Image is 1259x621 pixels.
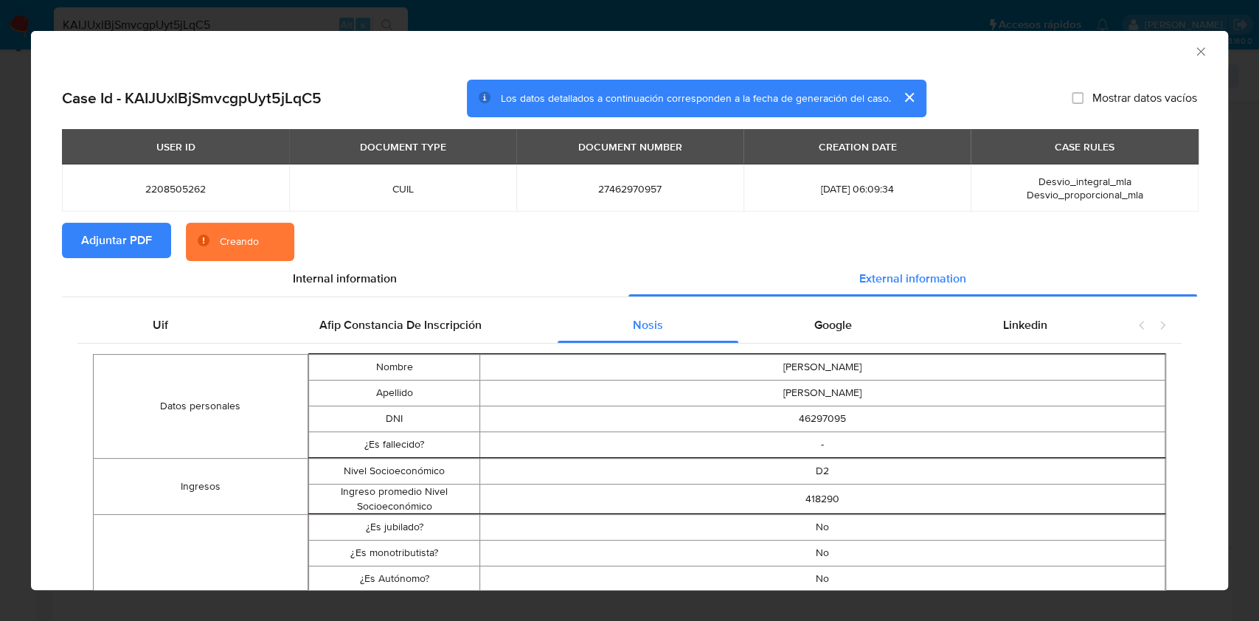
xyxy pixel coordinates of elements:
h2: Case Id - KAIJUxlBjSmvcgpUyt5jLqC5 [62,89,322,108]
span: 2208505262 [80,182,271,195]
td: ¿Es Autónomo? [308,566,479,592]
td: ¿Es monotributista? [308,541,479,566]
button: Cerrar ventana [1193,44,1207,58]
td: [PERSON_NAME] [480,355,1165,381]
span: Mostrar datos vacíos [1092,91,1197,105]
span: Los datos detallados a continuación corresponden a la fecha de generación del caso. [501,91,891,105]
span: Internal information [293,270,397,287]
td: Nivel Socioeconómico [308,459,479,485]
div: Detailed external info [77,308,1123,343]
div: CREATION DATE [809,134,905,159]
span: Desvio_integral_mla [1038,174,1131,189]
td: No [480,515,1165,541]
td: ¿Es fallecido? [308,432,479,458]
span: CUIL [307,182,499,195]
div: DOCUMENT NUMBER [569,134,691,159]
button: Adjuntar PDF [62,223,171,258]
td: DNI [308,406,479,432]
td: Ingresos [94,459,308,515]
span: External information [859,270,966,287]
span: Adjuntar PDF [81,224,152,257]
td: 418290 [480,485,1165,514]
td: Apellido [308,381,479,406]
td: Ingreso promedio Nivel Socioeconómico [308,485,479,514]
td: [PERSON_NAME] [480,381,1165,406]
div: Creando [220,235,259,249]
span: [DATE] 06:09:34 [761,182,953,195]
button: cerrar [891,80,926,115]
input: Mostrar datos vacíos [1072,92,1083,104]
span: Google [814,316,852,333]
td: 46297095 [480,406,1165,432]
div: CASE RULES [1046,134,1123,159]
span: Afip Constancia De Inscripción [319,316,482,333]
td: ¿Es jubilado? [308,515,479,541]
div: Detailed info [62,261,1197,296]
div: USER ID [148,134,204,159]
td: D2 [480,459,1165,485]
span: Uif [153,316,168,333]
td: Datos personales [94,355,308,459]
span: Desvio_proporcional_mla [1026,187,1142,202]
td: No [480,566,1165,592]
td: - [480,432,1165,458]
span: Linkedin [1003,316,1047,333]
div: closure-recommendation-modal [31,31,1228,590]
td: Nombre [308,355,479,381]
div: DOCUMENT TYPE [351,134,455,159]
td: No [480,541,1165,566]
span: Nosis [633,316,663,333]
span: 27462970957 [534,182,726,195]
